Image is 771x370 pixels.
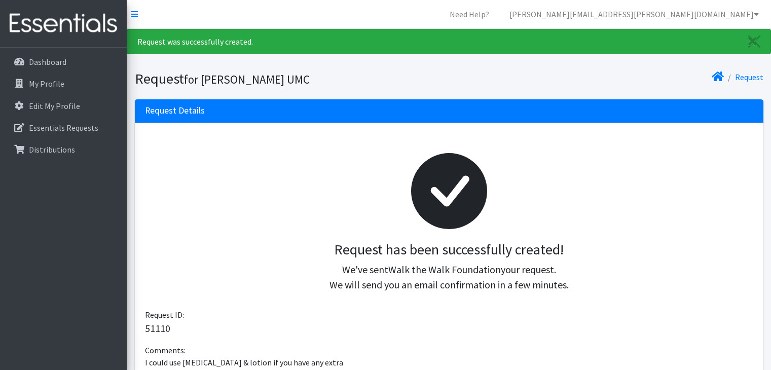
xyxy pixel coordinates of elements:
[153,262,745,292] p: We've sent your request. We will send you an email confirmation in a few minutes.
[145,310,184,320] span: Request ID:
[735,72,763,82] a: Request
[4,52,123,72] a: Dashboard
[184,72,310,87] small: for [PERSON_NAME] UMC
[135,70,446,88] h1: Request
[29,144,75,155] p: Distributions
[145,105,205,116] h3: Request Details
[738,29,770,54] a: Close
[442,4,497,24] a: Need Help?
[145,321,753,336] p: 51110
[29,123,98,133] p: Essentials Requests
[29,57,66,67] p: Dashboard
[4,73,123,94] a: My Profile
[4,118,123,138] a: Essentials Requests
[501,4,767,24] a: [PERSON_NAME][EMAIL_ADDRESS][PERSON_NAME][DOMAIN_NAME]
[145,345,186,355] span: Comments:
[29,101,80,111] p: Edit My Profile
[388,263,501,276] span: Walk the Walk Foundation
[4,139,123,160] a: Distributions
[145,356,753,368] p: I could use [MEDICAL_DATA] & lotion if you have any extra
[153,241,745,258] h3: Request has been successfully created!
[29,79,64,89] p: My Profile
[127,29,771,54] div: Request was successfully created.
[4,96,123,116] a: Edit My Profile
[4,7,123,41] img: HumanEssentials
